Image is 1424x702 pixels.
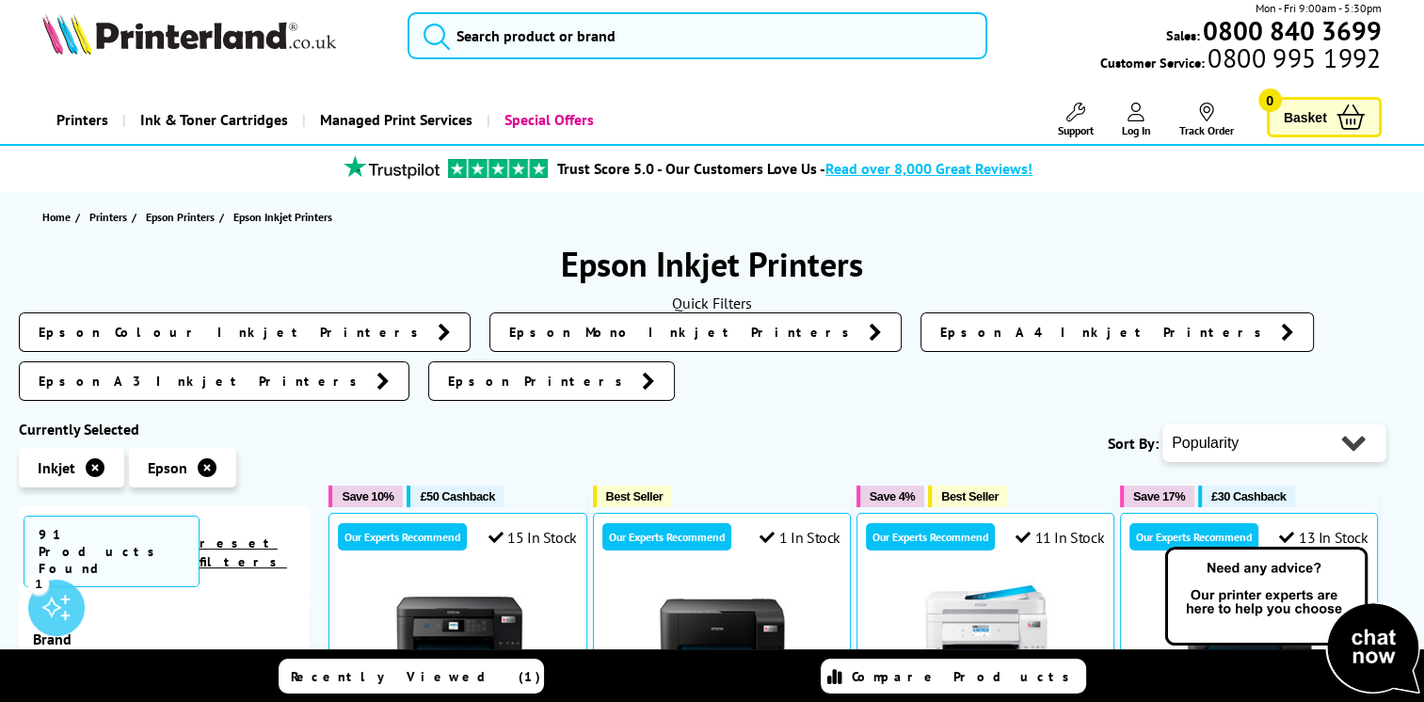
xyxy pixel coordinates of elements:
[1203,13,1382,48] b: 0800 840 3699
[420,489,494,503] span: £50 Cashback
[328,486,403,507] button: Save 10%
[866,523,995,550] div: Our Experts Recommend
[1100,49,1381,72] span: Customer Service:
[428,361,675,401] a: Epson Printers
[928,486,1008,507] button: Best Seller
[279,659,544,694] a: Recently Viewed (1)
[1129,523,1258,550] div: Our Experts Recommend
[1058,123,1094,137] span: Support
[602,523,731,550] div: Our Experts Recommend
[1267,97,1382,137] a: Basket 0
[606,489,664,503] span: Best Seller
[760,528,840,547] div: 1 In Stock
[342,489,393,503] span: Save 10%
[38,458,75,477] span: Inkjet
[39,323,428,342] span: Epson Colour Inkjet Printers
[1205,49,1381,67] span: 0800 995 1992
[407,486,504,507] button: £50 Cashback
[448,159,548,178] img: trustpilot rating
[19,312,471,352] a: Epson Colour Inkjet Printers
[557,159,1032,178] a: Trust Score 5.0 - Our Customers Love Us -Read over 8,000 Great Reviews!
[148,458,187,477] span: Epson
[146,207,215,227] span: Epson Printers
[852,668,1080,685] span: Compare Products
[489,312,902,352] a: Epson Mono Inkjet Printers
[42,13,384,58] a: Printerland Logo
[1133,489,1185,503] span: Save 17%
[920,312,1314,352] a: Epson A4 Inkjet Printers
[1211,489,1286,503] span: £30 Cashback
[335,155,448,179] img: trustpilot rating
[488,528,577,547] div: 15 In Stock
[1200,22,1382,40] a: 0800 840 3699
[42,207,75,227] a: Home
[408,12,987,59] input: Search product or brand
[509,323,859,342] span: Epson Mono Inkjet Printers
[593,486,673,507] button: Best Seller
[338,523,467,550] div: Our Experts Recommend
[821,659,1086,694] a: Compare Products
[856,486,924,507] button: Save 4%
[941,489,999,503] span: Best Seller
[42,96,122,144] a: Printers
[1284,104,1327,130] span: Basket
[302,96,487,144] a: Managed Print Services
[1160,544,1424,698] img: Open Live Chat window
[146,207,219,227] a: Epson Printers
[1279,528,1368,547] div: 13 In Stock
[1122,123,1151,137] span: Log In
[825,159,1032,178] span: Read over 8,000 Great Reviews!
[233,210,332,224] span: Epson Inkjet Printers
[19,294,1405,312] div: Quick Filters
[200,534,287,570] a: reset filters
[42,13,336,55] img: Printerland Logo
[1179,103,1234,137] a: Track Order
[140,96,288,144] span: Ink & Toner Cartridges
[487,96,608,144] a: Special Offers
[448,372,632,391] span: Epson Printers
[19,242,1405,286] h1: Epson Inkjet Printers
[1120,486,1194,507] button: Save 17%
[1122,103,1151,137] a: Log In
[1016,528,1104,547] div: 11 In Stock
[122,96,302,144] a: Ink & Toner Cartridges
[89,207,132,227] a: Printers
[19,361,409,401] a: Epson A3 Inkjet Printers
[24,516,200,587] span: 91 Products Found
[1258,88,1282,112] span: 0
[28,573,49,594] div: 1
[19,420,310,439] div: Currently Selected
[1058,103,1094,137] a: Support
[33,630,296,648] span: Brand
[89,207,127,227] span: Printers
[940,323,1272,342] span: Epson A4 Inkjet Printers
[1166,26,1200,44] span: Sales:
[39,372,367,391] span: Epson A3 Inkjet Printers
[1108,434,1159,453] span: Sort By:
[870,489,915,503] span: Save 4%
[1198,486,1295,507] button: £30 Cashback
[291,668,541,685] span: Recently Viewed (1)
